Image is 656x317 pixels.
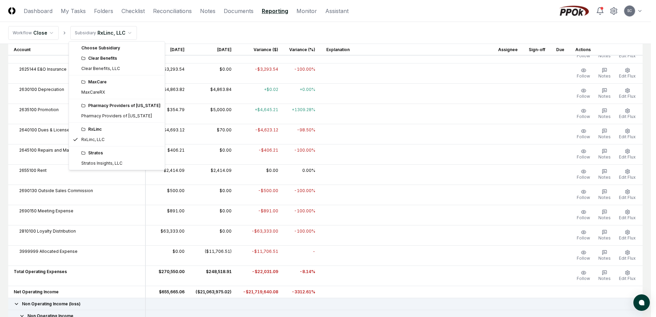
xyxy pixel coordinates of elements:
div: Pharmacy Providers of [US_STATE] [81,103,161,109]
div: Clear Benefits, LLC [81,66,120,72]
div: MaxCare [81,79,161,85]
div: Stratos [81,150,161,156]
div: Stratos Insights, LLC [81,160,122,166]
div: Choose Subsidiary [70,43,163,53]
div: MaxCareRX [81,89,105,95]
div: RxLinc, LLC [81,137,105,143]
div: Pharmacy Providers of [US_STATE] [81,113,152,119]
div: RxLinc [81,126,161,132]
div: Clear Benefits [81,55,161,61]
